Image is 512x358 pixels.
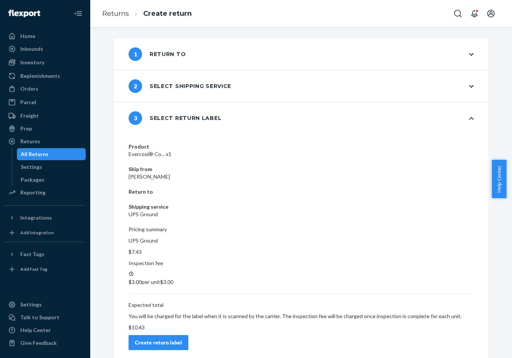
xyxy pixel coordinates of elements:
[5,299,86,311] a: Settings
[5,212,86,224] button: Integrations
[20,85,38,93] div: Orders
[96,3,198,25] ol: breadcrumbs
[20,339,57,347] div: Give Feedback
[5,96,86,108] a: Parcel
[135,339,182,346] div: Create return label
[129,173,474,181] dd: [PERSON_NAME]
[129,211,474,218] dd: UPS Ground
[129,111,142,125] span: 3
[5,110,86,122] a: Freight
[5,227,86,239] a: Add Integration
[5,187,86,199] a: Reporting
[5,248,86,260] button: Fast Tags
[5,263,86,275] a: Add Fast Tag
[129,312,474,320] p: You will be charged for the label when it is scanned by the carrier. The inspection fee will be c...
[20,266,47,272] div: Add Fast Tag
[5,337,86,349] button: Give Feedback
[5,56,86,68] a: Inventory
[20,99,36,106] div: Parcel
[129,47,142,61] span: 1
[20,125,32,132] div: Prep
[20,138,40,145] div: Returns
[20,301,42,308] div: Settings
[129,188,474,196] dt: Return to
[20,72,60,80] div: Replenishments
[20,45,43,53] div: Inbounds
[5,123,86,135] a: Prep
[483,6,498,21] button: Open account menu
[5,324,86,336] a: Help Center
[21,176,44,184] div: Packages
[17,161,86,173] a: Settings
[20,59,44,66] div: Inventory
[5,135,86,147] a: Returns
[129,143,474,150] dt: Product
[20,326,51,334] div: Help Center
[102,9,129,18] a: Returns
[71,6,86,21] button: Close Navigation
[129,237,474,244] p: UPS Ground
[5,83,86,95] a: Orders
[129,165,474,173] dt: Ship from
[129,248,474,256] p: $7.43
[129,226,474,233] p: Pricing summary
[20,32,35,40] div: Home
[5,70,86,82] a: Replenishments
[21,163,42,171] div: Settings
[20,189,45,196] div: Reporting
[20,250,44,258] div: Fast Tags
[129,324,474,331] p: $10.43
[129,47,186,61] div: Return to
[129,203,474,211] dt: Shipping service
[17,174,86,186] a: Packages
[5,30,86,42] a: Home
[129,150,474,158] dd: Evercool® Co... x1
[129,79,142,93] span: 2
[143,9,192,18] a: Create return
[20,214,52,221] div: Integrations
[20,314,59,321] div: Talk to Support
[21,150,48,158] div: All Returns
[20,112,39,120] div: Freight
[467,6,482,21] button: Open notifications
[129,111,221,125] div: Select return label
[129,259,474,267] p: Inspection fee
[8,10,40,17] img: Flexport logo
[129,279,160,285] span: $3.00 per unit
[129,79,231,93] div: Select shipping service
[129,301,474,309] p: Expected total
[129,335,188,350] button: Create return label
[5,43,86,55] a: Inbounds
[20,229,54,236] div: Add Integration
[492,160,506,198] button: Help Center
[17,148,86,160] a: All Returns
[450,6,465,21] button: Open Search Box
[5,311,86,323] a: Talk to Support
[129,278,474,286] p: $3.00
